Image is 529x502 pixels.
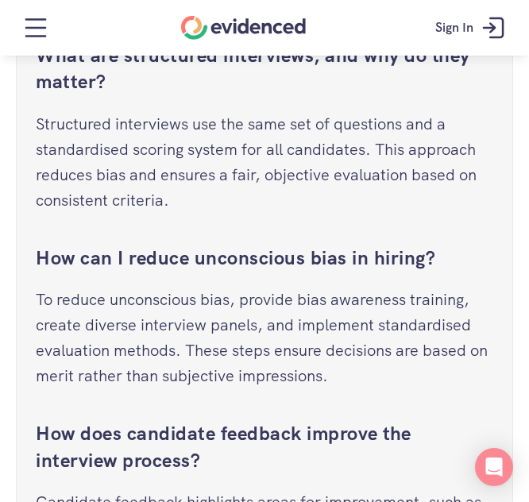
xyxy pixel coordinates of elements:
[36,421,416,473] a: How does candidate feedback improve the interview process?
[36,287,493,388] p: To reduce unconscious bias, provide bias awareness training, create diverse interview panels, and...
[423,4,521,52] a: Sign In
[181,16,306,40] a: Home
[36,245,435,270] a: How can I reduce unconscious bias in hiring?
[435,17,473,38] p: Sign In
[475,448,513,486] div: Open Intercom Messenger
[36,111,493,213] p: Structured interviews use the same set of questions and a standardised scoring system for all can...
